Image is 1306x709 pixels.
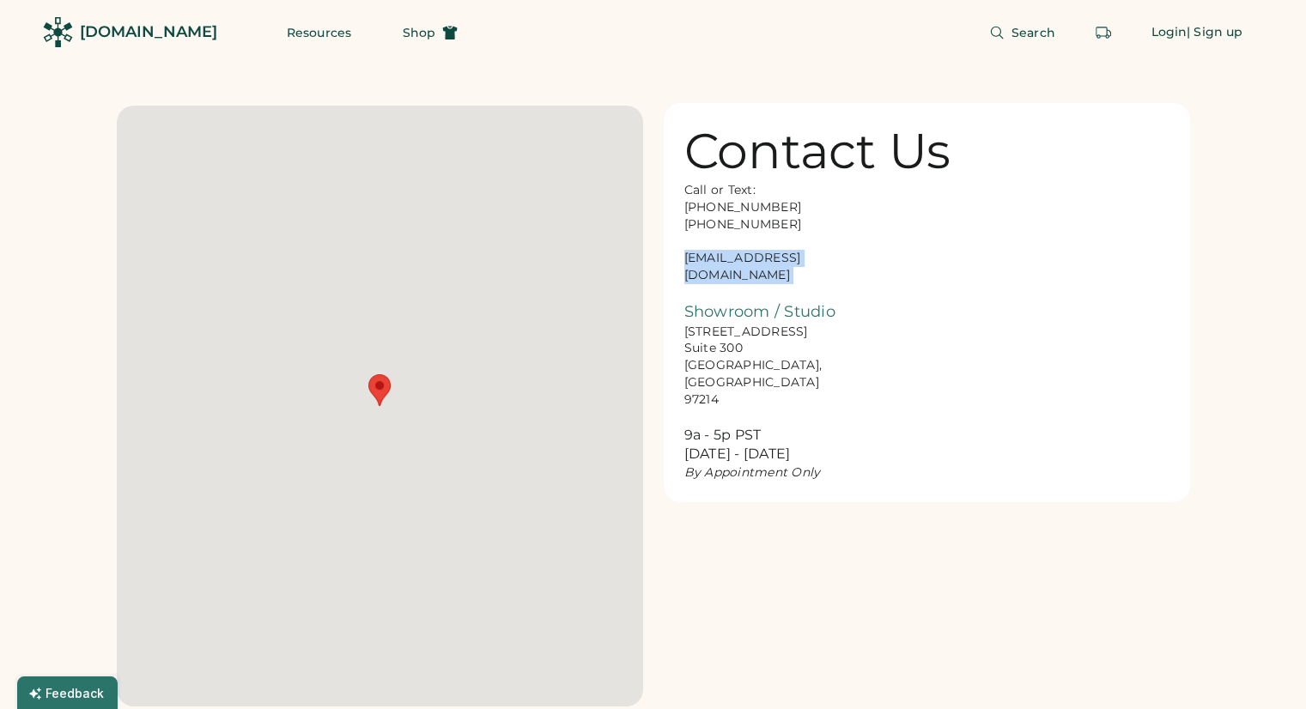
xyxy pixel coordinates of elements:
span: Shop [403,27,435,39]
button: Shop [382,15,478,50]
div: Login [1151,24,1188,41]
span: Search [1011,27,1055,39]
div: [DOMAIN_NAME] [80,21,217,43]
div: Call or Text: [PHONE_NUMBER] [PHONE_NUMBER] [EMAIL_ADDRESS][DOMAIN_NAME] [STREET_ADDRESS] Suite 3... [684,182,856,482]
button: Search [969,15,1076,50]
font: 9a - 5p PST [DATE] - [DATE] [684,427,791,463]
button: Retrieve an order [1086,15,1121,50]
div: Contact Us [684,124,951,179]
img: Rendered Logo - Screens [43,17,73,47]
font: Showroom / Studio [684,302,835,321]
div: | Sign up [1187,24,1242,41]
button: Resources [266,15,372,50]
em: By Appointment Only [684,464,821,480]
